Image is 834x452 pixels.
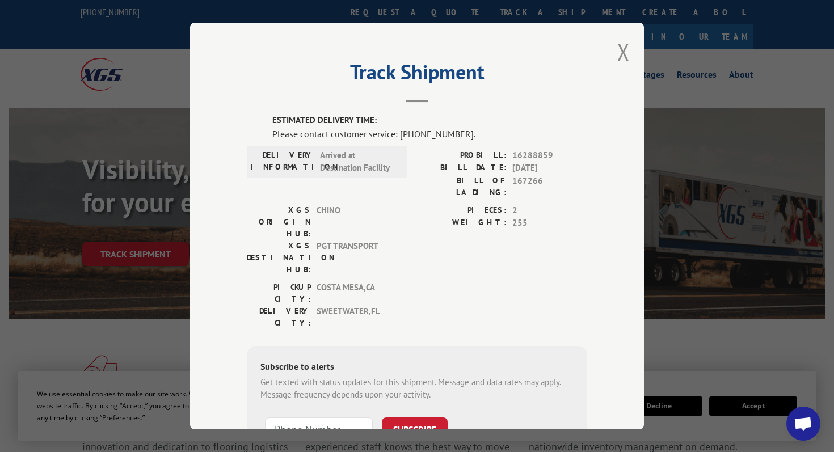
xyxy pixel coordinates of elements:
span: 16288859 [512,149,587,162]
span: COSTA MESA , CA [317,281,393,305]
label: PIECES: [417,204,507,217]
div: Please contact customer service: [PHONE_NUMBER]. [272,126,587,140]
button: SUBSCRIBE [382,417,448,441]
label: BILL DATE: [417,162,507,175]
span: [DATE] [512,162,587,175]
label: PICKUP CITY: [247,281,311,305]
label: PROBILL: [417,149,507,162]
h2: Track Shipment [247,64,587,86]
button: Close modal [617,37,630,67]
span: CHINO [317,204,393,239]
label: DELIVERY INFORMATION: [250,149,314,174]
div: Open chat [786,407,820,441]
label: BILL OF LADING: [417,174,507,198]
span: 255 [512,217,587,230]
div: Subscribe to alerts [260,359,574,375]
label: DELIVERY CITY: [247,305,311,328]
label: XGS DESTINATION HUB: [247,239,311,275]
span: Arrived at Destination Facility [320,149,397,174]
span: SWEETWATER , FL [317,305,393,328]
label: WEIGHT: [417,217,507,230]
span: PGT TRANSPORT [317,239,393,275]
div: Get texted with status updates for this shipment. Message and data rates may apply. Message frequ... [260,375,574,401]
label: ESTIMATED DELIVERY TIME: [272,114,587,127]
input: Phone Number [265,417,373,441]
label: XGS ORIGIN HUB: [247,204,311,239]
span: 2 [512,204,587,217]
span: 167266 [512,174,587,198]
